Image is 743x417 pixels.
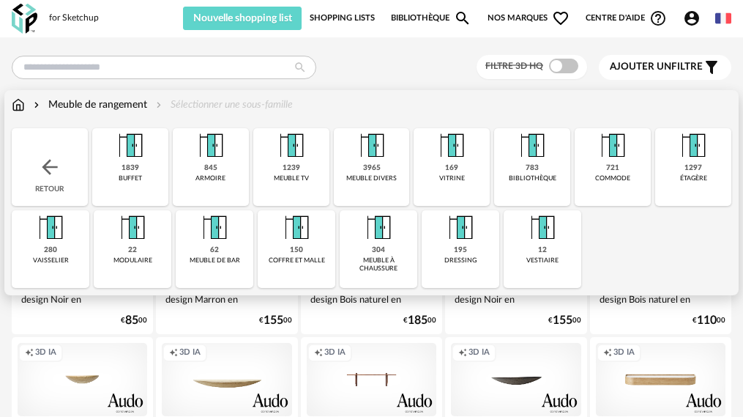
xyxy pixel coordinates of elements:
[538,246,547,255] div: 12
[179,347,201,358] span: 3D IA
[12,4,37,34] img: OXP
[354,128,389,163] img: Meuble%20de%20rangement.png
[12,97,25,112] img: svg+xml;base64,PHN2ZyB3aWR0aD0iMTYiIGhlaWdodD0iMTciIHZpZXdCb3g9IjAgMCAxNiAxNyIgZmlsbD0ibm9uZSIgeG...
[526,257,559,265] div: vestiaire
[443,210,478,246] img: Meuble%20de%20rangement.png
[488,7,570,30] span: Nos marques
[204,163,217,173] div: 845
[548,316,581,325] div: € 00
[361,210,396,246] img: Meuble%20de%20rangement.png
[169,347,178,358] span: Creation icon
[683,10,707,27] span: Account Circle icon
[553,316,572,325] span: 155
[210,246,219,255] div: 62
[193,13,292,23] span: Nouvelle shopping list
[25,347,34,358] span: Creation icon
[12,128,88,206] div: Retour
[346,174,397,182] div: meuble divers
[122,163,139,173] div: 1839
[595,174,630,182] div: commode
[195,174,225,182] div: armoire
[31,97,147,112] div: Meuble de rangement
[454,10,471,27] span: Magnify icon
[649,10,667,27] span: Help Circle Outline icon
[35,347,56,358] span: 3D IA
[552,10,570,27] span: Heart Outline icon
[113,128,148,163] img: Meuble%20de%20rangement.png
[314,347,323,358] span: Creation icon
[274,128,309,163] img: Meuble%20de%20rangement.png
[676,128,711,163] img: Meuble%20de%20rangement.png
[509,174,556,182] div: bibliothèque
[458,347,467,358] span: Creation icon
[279,210,314,246] img: Meuble%20de%20rangement.png
[439,174,465,182] div: vitrine
[38,155,61,179] img: svg+xml;base64,PHN2ZyB3aWR0aD0iMjQiIGhlaWdodD0iMjQiIHZpZXdCb3g9IjAgMCAyNCAyNCIgZmlsbD0ibm9uZSIgeG...
[468,347,490,358] span: 3D IA
[613,347,635,358] span: 3D IA
[269,257,325,265] div: coffre et malle
[115,210,150,246] img: Meuble%20de%20rangement.png
[274,174,309,182] div: meuble tv
[391,7,471,30] a: BibliothèqueMagnify icon
[715,10,731,26] img: fr
[31,97,42,112] img: svg+xml;base64,PHN2ZyB3aWR0aD0iMTYiIGhlaWdodD0iMTYiIHZpZXdCb3g9IjAgMCAxNiAxNiIgZmlsbD0ibm9uZSIgeG...
[193,128,228,163] img: Meuble%20de%20rangement.png
[403,316,436,325] div: € 00
[610,62,671,72] span: Ajouter un
[372,246,385,255] div: 304
[49,12,99,24] div: for Sketchup
[434,128,469,163] img: Meuble%20de%20rangement.png
[526,163,539,173] div: 783
[684,163,702,173] div: 1297
[197,210,232,246] img: Meuble%20de%20rangement.png
[44,246,57,255] div: 280
[683,10,701,27] span: Account Circle icon
[525,210,560,246] img: Meuble%20de%20rangement.png
[610,61,703,73] span: filtre
[703,59,720,76] span: Filter icon
[121,316,147,325] div: € 00
[259,316,292,325] div: € 00
[606,163,619,173] div: 721
[599,55,731,80] button: Ajouter unfiltre Filter icon
[119,174,142,182] div: buffet
[344,257,413,273] div: meuble à chaussure
[680,174,707,182] div: étagère
[697,316,717,325] span: 110
[310,7,375,30] a: Shopping Lists
[515,128,550,163] img: Meuble%20de%20rangement.png
[125,316,138,325] span: 85
[454,246,467,255] div: 195
[444,257,477,265] div: dressing
[324,347,346,358] span: 3D IA
[586,10,667,27] span: Centre d'aideHelp Circle Outline icon
[183,7,302,30] button: Nouvelle shopping list
[264,316,283,325] span: 155
[408,316,427,325] span: 185
[692,316,725,325] div: € 00
[33,210,68,246] img: Meuble%20de%20rangement.png
[485,62,543,70] span: Filtre 3D HQ
[290,246,303,255] div: 150
[595,128,630,163] img: Meuble%20de%20rangement.png
[363,163,381,173] div: 3965
[190,257,240,265] div: meuble de bar
[603,347,612,358] span: Creation icon
[283,163,300,173] div: 1239
[445,163,458,173] div: 169
[128,246,137,255] div: 22
[33,257,69,265] div: vaisselier
[113,257,152,265] div: modulaire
